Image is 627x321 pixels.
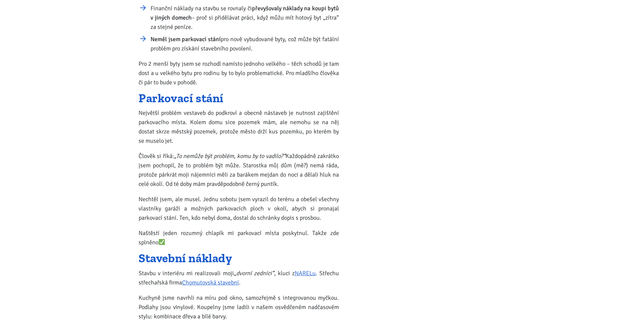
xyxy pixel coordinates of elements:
p: Člověk si říká: Každopádně zakrátko jsem pochopil, že to problém být může. Starostka můj dům (mě?... [139,151,339,189]
a: NARELu [295,270,316,277]
h2: Stavební náklady [139,253,339,264]
li: pro nově vybudované byty, což může být fatální problém pro získání stavebního povolení. [151,35,339,53]
p: Největší problém vestaveb do podkroví a obecně nástaveb je nutnost zajištění parkovacího místa. K... [139,108,339,145]
em: „To nemůže být problém, komu by to vadilo?“ [174,152,285,160]
p: Nechtěl jsem, ale musel. Jednu sobotu jsem vyrazil do terénu a obešel všechny vlastníky garáží a ... [139,195,339,222]
img: ✅ [159,239,165,245]
p: Pro 2 menší byty jsem se rozhodl namísto jednoho velkého – těch schodů je tam dost a u velkého by... [139,59,339,87]
p: Stavbu v interiéru mi realizovali moji , kluci z . Střechu střechařská firma . [139,269,339,287]
li: Finanční náklady na stavbu se rovnaly či – proč si přidělávat práci, když můžu mít hotový byt „zí... [151,4,339,32]
strong: Neměl jsem parkovací stání [151,36,221,43]
a: Chomutovská stavební [182,279,239,286]
em: „dvorní zedníci“ [234,270,274,277]
p: Naštěstí jeden rozumný chlapík mi parkovací místa poskytnul. Takže zde splněno [139,228,339,247]
p: Kuchyně jsme navrhli na míru pod okno, samozřejmě s integrovanou myčkou. Podlahy jsou vinylové. K... [139,293,339,321]
strong: převyšovaly náklady na koupi bytů v jiných domech [151,5,339,21]
h2: Parkovací stání [139,93,339,104]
